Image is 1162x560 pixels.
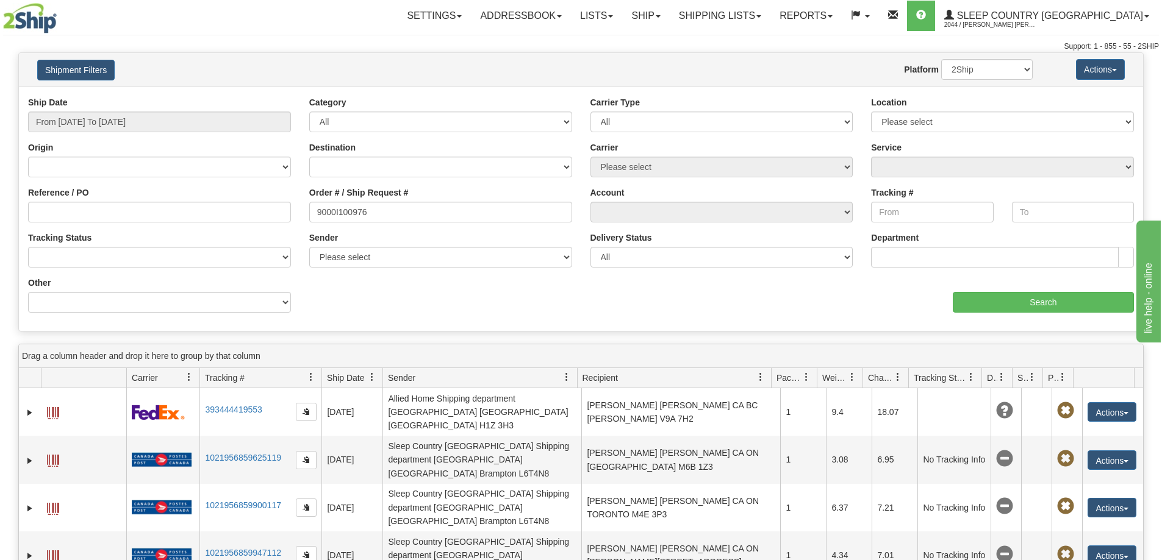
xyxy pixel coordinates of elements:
[987,372,997,384] span: Delivery Status
[872,484,917,531] td: 7.21
[19,344,1143,368] div: grid grouping header
[296,451,317,469] button: Copy to clipboard
[826,388,872,436] td: 9.4
[888,367,908,388] a: Charge filter column settings
[1022,367,1042,388] a: Shipment Issues filter column settings
[309,141,356,154] label: Destination
[28,186,89,199] label: Reference / PO
[571,1,622,31] a: Lists
[321,484,382,531] td: [DATE]
[1057,450,1074,467] span: Pickup Not Assigned
[996,498,1013,515] span: No Tracking Info
[1052,367,1073,388] a: Pickup Status filter column settings
[28,96,68,108] label: Ship Date
[961,367,981,388] a: Tracking Status filter column settings
[47,402,59,421] a: Label
[581,484,780,531] td: [PERSON_NAME] [PERSON_NAME] CA ON TORONTO M4E 3P3
[321,436,382,483] td: [DATE]
[822,372,848,384] span: Weight
[471,1,571,31] a: Addressbook
[28,232,91,244] label: Tracking Status
[132,372,158,384] span: Carrier
[796,367,817,388] a: Packages filter column settings
[872,436,917,483] td: 6.95
[24,406,36,419] a: Expand
[327,372,364,384] span: Ship Date
[132,452,192,467] img: 20 - Canada Post
[1076,59,1125,80] button: Actions
[309,96,346,108] label: Category
[750,367,771,388] a: Recipient filter column settings
[1048,372,1058,384] span: Pickup Status
[362,367,382,388] a: Ship Date filter column settings
[826,484,872,531] td: 6.37
[9,7,113,22] div: live help - online
[205,500,281,510] a: 1021956859900117
[1017,372,1028,384] span: Shipment Issues
[944,19,1036,31] span: 2044 / [PERSON_NAME] [PERSON_NAME]
[205,405,262,414] a: 393444419553
[871,232,919,244] label: Department
[321,388,382,436] td: [DATE]
[780,436,826,483] td: 1
[132,500,192,515] img: 20 - Canada Post
[205,372,245,384] span: Tracking #
[1088,450,1136,470] button: Actions
[590,232,652,244] label: Delivery Status
[868,372,894,384] span: Charge
[1057,402,1074,419] span: Pickup Not Assigned
[1088,498,1136,517] button: Actions
[904,63,939,76] label: Platform
[954,10,1143,21] span: Sleep Country [GEOGRAPHIC_DATA]
[382,436,581,483] td: Sleep Country [GEOGRAPHIC_DATA] Shipping department [GEOGRAPHIC_DATA] [GEOGRAPHIC_DATA] Brampton ...
[826,436,872,483] td: 3.08
[3,41,1159,52] div: Support: 1 - 855 - 55 - 2SHIP
[622,1,669,31] a: Ship
[914,372,967,384] span: Tracking Status
[1057,498,1074,515] span: Pickup Not Assigned
[24,502,36,514] a: Expand
[583,372,618,384] span: Recipient
[179,367,199,388] a: Carrier filter column settings
[1088,402,1136,422] button: Actions
[1134,218,1161,342] iframe: chat widget
[917,484,991,531] td: No Tracking Info
[871,202,993,222] input: From
[382,388,581,436] td: Allied Home Shipping department [GEOGRAPHIC_DATA] [GEOGRAPHIC_DATA] [GEOGRAPHIC_DATA] H1Z 3H3
[590,186,625,199] label: Account
[590,141,619,154] label: Carrier
[872,388,917,436] td: 18.07
[398,1,471,31] a: Settings
[296,403,317,421] button: Copy to clipboard
[590,96,640,108] label: Carrier Type
[309,186,409,199] label: Order # / Ship Request #
[24,455,36,467] a: Expand
[871,141,902,154] label: Service
[996,450,1013,467] span: No Tracking Info
[871,186,913,199] label: Tracking #
[996,402,1013,419] span: Unknown
[776,372,802,384] span: Packages
[581,436,780,483] td: [PERSON_NAME] [PERSON_NAME] CA ON [GEOGRAPHIC_DATA] M6B 1Z3
[205,548,281,558] a: 1021956859947112
[47,497,59,517] a: Label
[3,3,57,34] img: logo2044.jpg
[581,388,780,436] td: [PERSON_NAME] [PERSON_NAME] CA BC [PERSON_NAME] V9A 7H2
[382,484,581,531] td: Sleep Country [GEOGRAPHIC_DATA] Shipping department [GEOGRAPHIC_DATA] [GEOGRAPHIC_DATA] Brampton ...
[556,367,577,388] a: Sender filter column settings
[28,141,53,154] label: Origin
[28,277,51,289] label: Other
[953,292,1134,313] input: Search
[780,484,826,531] td: 1
[780,388,826,436] td: 1
[1012,202,1134,222] input: To
[205,453,281,463] a: 1021956859625119
[842,367,863,388] a: Weight filter column settings
[991,367,1012,388] a: Delivery Status filter column settings
[309,232,338,244] label: Sender
[132,405,185,420] img: 2 - FedEx Express®
[37,60,115,80] button: Shipment Filters
[296,498,317,517] button: Copy to clipboard
[388,372,415,384] span: Sender
[301,367,321,388] a: Tracking # filter column settings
